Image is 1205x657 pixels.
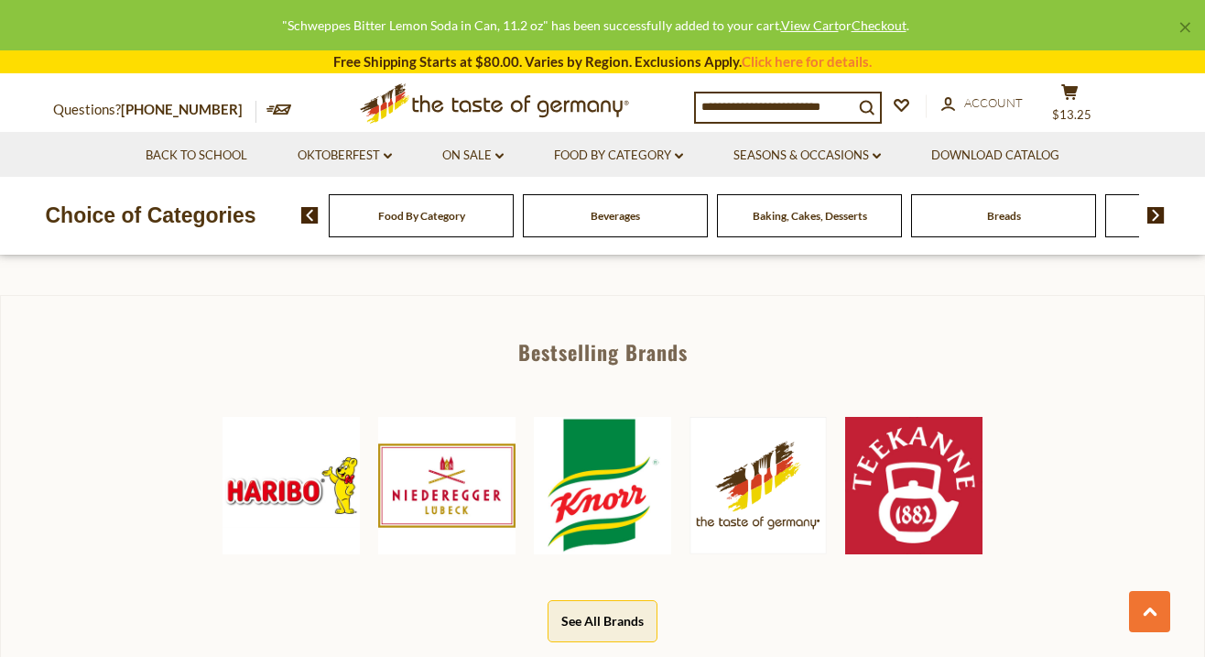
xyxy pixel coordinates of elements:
[931,146,1059,166] a: Download Catalog
[987,209,1021,223] a: Breads
[781,17,839,33] a: View Cart
[1147,207,1165,224] img: next arrow
[742,53,872,70] a: Click here for details.
[548,600,657,641] button: See All Brands
[534,417,671,554] img: Knorr
[689,417,827,553] img: The Taste of Germany
[146,146,247,166] a: Back to School
[845,417,982,554] img: Teekanne
[941,93,1023,114] a: Account
[554,146,683,166] a: Food By Category
[378,417,516,554] img: Niederegger
[1052,107,1091,122] span: $13.25
[964,95,1023,110] span: Account
[591,209,640,223] a: Beverages
[1179,22,1190,33] a: ×
[15,15,1176,36] div: "Schweppes Bitter Lemon Soda in Can, 11.2 oz" has been successfully added to your cart. or .
[378,209,465,223] a: Food By Category
[733,146,881,166] a: Seasons & Occasions
[1,342,1204,362] div: Bestselling Brands
[301,207,319,224] img: previous arrow
[442,146,504,166] a: On Sale
[753,209,867,223] a: Baking, Cakes, Desserts
[298,146,392,166] a: Oktoberfest
[53,98,256,122] p: Questions?
[121,101,243,117] a: [PHONE_NUMBER]
[223,417,360,554] img: Haribo
[852,17,906,33] a: Checkout
[1042,83,1097,129] button: $13.25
